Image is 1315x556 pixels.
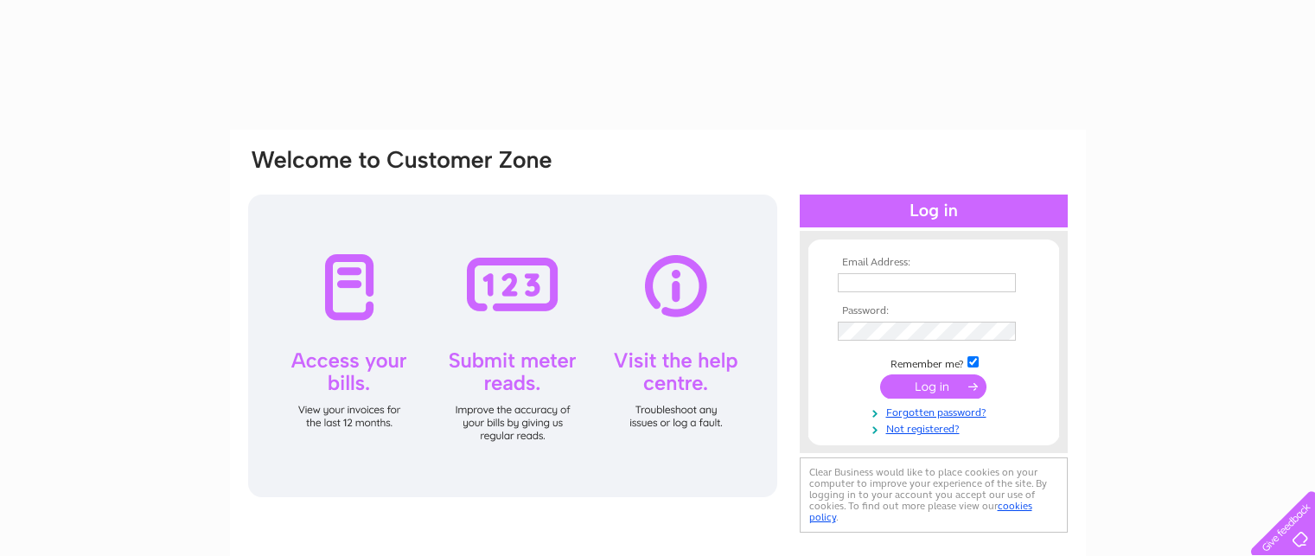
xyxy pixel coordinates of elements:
[838,419,1034,436] a: Not registered?
[833,257,1034,269] th: Email Address:
[838,403,1034,419] a: Forgotten password?
[809,500,1032,523] a: cookies policy
[880,374,986,399] input: Submit
[800,457,1068,533] div: Clear Business would like to place cookies on your computer to improve your experience of the sit...
[833,354,1034,371] td: Remember me?
[833,305,1034,317] th: Password:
